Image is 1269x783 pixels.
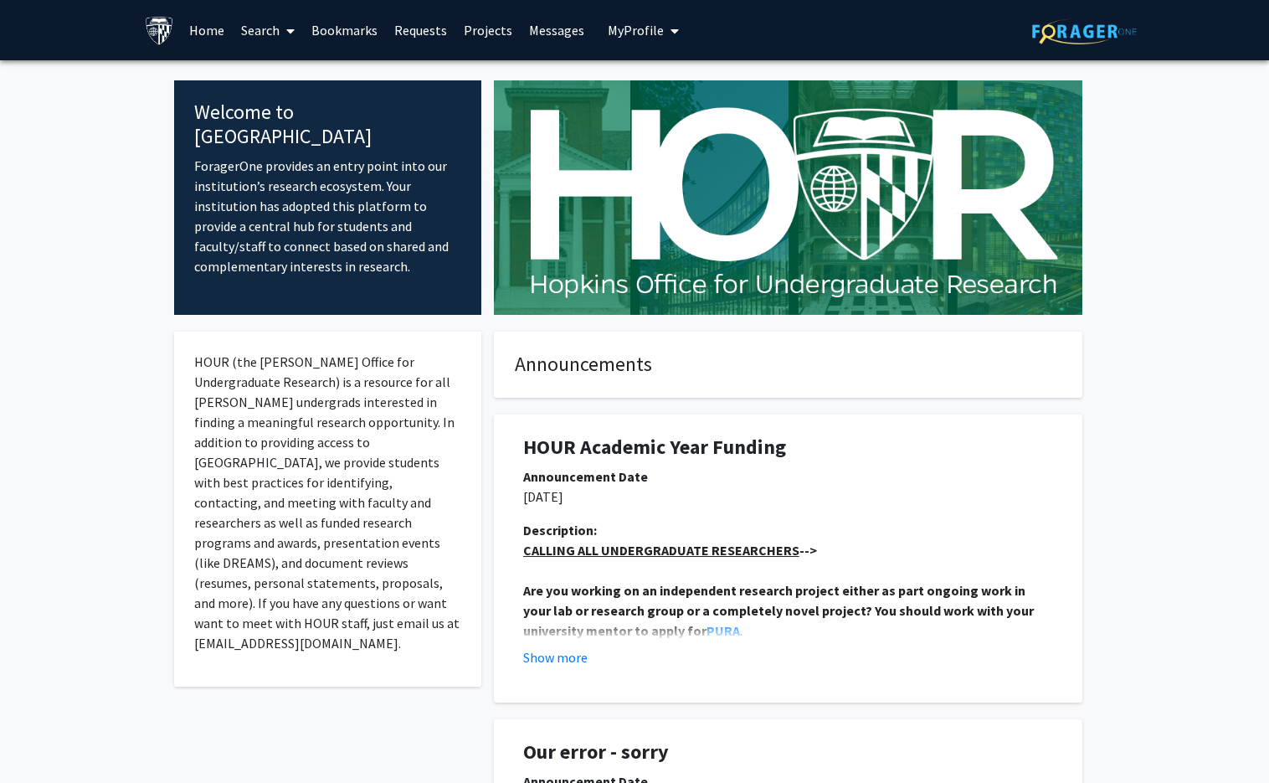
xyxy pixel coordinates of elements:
p: [DATE] [523,487,1053,507]
p: ForagerOne provides an entry point into our institution’s research ecosystem. Your institution ha... [194,156,461,276]
p: HOUR (the [PERSON_NAME] Office for Undergraduate Research) is a resource for all [PERSON_NAME] un... [194,352,461,653]
div: Description: [523,520,1053,540]
img: Johns Hopkins University Logo [145,16,174,45]
a: Projects [455,1,521,59]
a: PURA [706,622,740,639]
a: Requests [386,1,455,59]
u: CALLING ALL UNDERGRADUATE RESEARCHERS [523,542,799,559]
span: My Profile [608,22,664,39]
img: ForagerOne Logo [1032,18,1137,44]
a: Home [181,1,233,59]
a: Messages [521,1,593,59]
div: Announcement Date [523,466,1053,487]
h4: Announcements [515,353,1061,377]
h4: Welcome to [GEOGRAPHIC_DATA] [194,100,461,149]
a: Search [233,1,303,59]
strong: --> [523,542,817,559]
strong: Are you working on an independent research project either as part ongoing work in your lab or res... [523,582,1036,639]
h1: Our error - sorry [523,740,1053,765]
h1: HOUR Academic Year Funding [523,435,1053,460]
iframe: Chat [13,708,71,770]
a: Bookmarks [303,1,386,59]
p: . [523,580,1053,641]
img: Cover Image [494,80,1082,315]
button: Show more [523,647,588,667]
